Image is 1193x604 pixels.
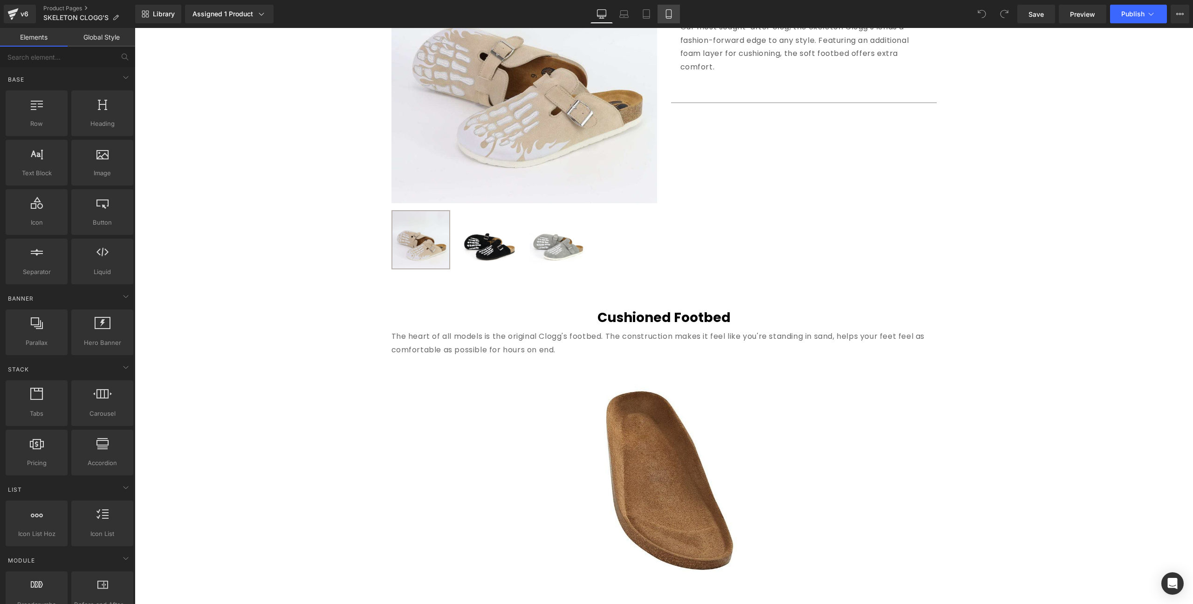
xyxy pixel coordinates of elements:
[8,338,65,348] span: Parallax
[74,267,130,277] span: Liquid
[8,119,65,129] span: Row
[613,5,635,23] a: Laptop
[8,458,65,468] span: Pricing
[1171,5,1189,23] button: More
[74,529,130,539] span: Icon List
[7,365,30,374] span: Stack
[4,5,36,23] a: v6
[1161,572,1184,595] div: Open Intercom Messenger
[8,529,65,539] span: Icon List Hoz
[658,5,680,23] a: Mobile
[257,303,790,327] span: The heart of all models is the original Clogg's footbed. The construction makes it feel like you'...
[8,168,65,178] span: Text Block
[135,5,181,23] a: New Library
[74,338,130,348] span: Hero Banner
[326,183,384,240] img: Skeleton Clogg's
[43,5,135,12] a: Product Pages
[74,409,130,419] span: Carousel
[1059,5,1106,23] a: Preview
[258,183,315,240] img: Skeleton Clogg's
[995,5,1014,23] button: Redo
[590,5,613,23] a: Desktop
[68,28,135,47] a: Global Style
[153,10,175,18] span: Library
[7,75,25,84] span: Base
[74,119,130,129] span: Heading
[973,5,991,23] button: Undo
[43,14,109,21] span: SKELETON CLOGG'S
[8,218,65,227] span: Icon
[395,183,453,240] img: Skeleton Clogg's
[1121,10,1145,18] span: Publish
[7,294,34,303] span: Banner
[74,458,130,468] span: Accordion
[7,485,23,494] span: List
[1028,9,1044,19] span: Save
[8,409,65,419] span: Tabs
[8,267,65,277] span: Separator
[192,9,266,19] div: Assigned 1 Product
[463,281,596,299] span: Cushioned Footbed
[7,556,36,565] span: Module
[1070,9,1095,19] span: Preview
[19,8,30,20] div: v6
[635,5,658,23] a: Tablet
[1110,5,1167,23] button: Publish
[74,218,130,227] span: Button
[74,168,130,178] span: Image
